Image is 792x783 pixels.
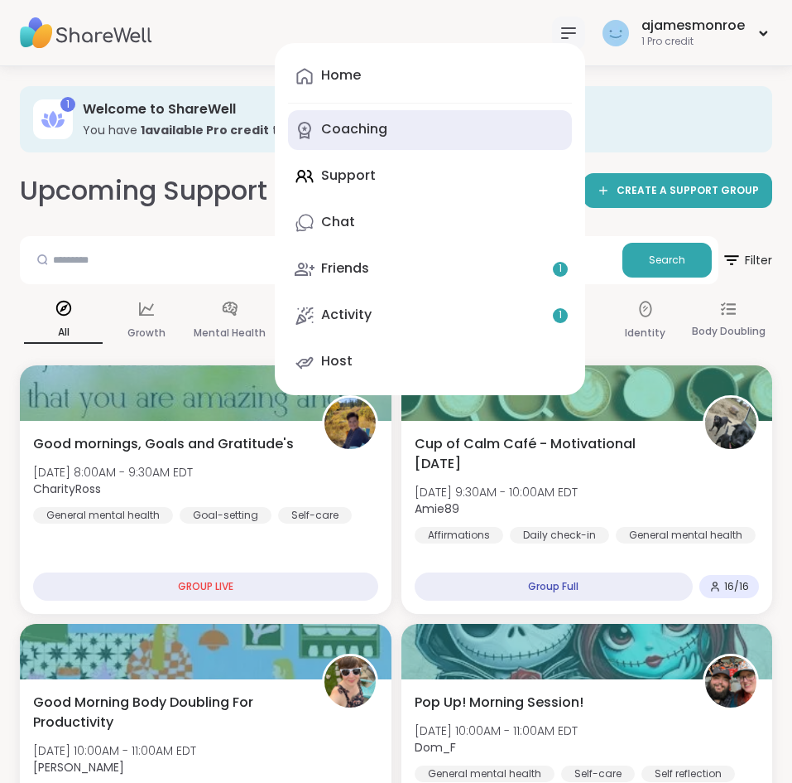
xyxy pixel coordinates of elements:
[194,323,266,343] p: Mental Health
[625,323,665,343] p: Identity
[705,656,756,708] img: Dom_F
[722,240,772,280] span: Filter
[641,17,745,35] div: ajamesmonroe
[415,693,583,713] span: Pop Up! Morning Session!
[602,20,629,46] img: ajamesmonroe
[641,35,745,49] div: 1 Pro credit
[288,296,572,336] a: Activity1
[321,120,387,138] div: Coaching
[83,100,749,118] h3: Welcome to ShareWell
[33,481,101,497] b: CharityRoss
[33,507,173,524] div: General mental health
[288,56,572,96] a: Home
[692,321,766,341] p: Body Doubling
[33,693,304,732] span: Good Morning Body Doubling For Productivity
[288,203,572,243] a: Chat
[20,172,369,210] h2: Upcoming Support Groups
[616,527,756,544] div: General mental health
[622,243,712,278] button: Search
[33,434,294,454] span: Good mornings, Goals and Gratitude's
[141,122,269,138] b: 1 available Pro credit
[288,342,572,382] a: Host
[33,759,124,776] b: [PERSON_NAME]
[724,580,749,593] span: 16 / 16
[180,507,271,524] div: Goal-setting
[33,464,193,481] span: [DATE] 8:00AM - 9:30AM EDT
[324,398,376,449] img: CharityRoss
[559,262,562,276] span: 1
[641,766,735,782] div: Self reflection
[722,236,772,284] button: Filter
[127,323,166,343] p: Growth
[415,573,694,601] div: Group Full
[705,398,756,449] img: Amie89
[33,573,378,601] div: GROUP LIVE
[321,352,353,370] div: Host
[649,253,685,268] span: Search
[617,184,759,198] span: CREATE A SUPPORT GROUP
[415,484,578,500] span: [DATE] 9:30AM - 10:00AM EDT
[288,110,572,150] a: Coaching
[583,173,772,208] a: CREATE A SUPPORT GROUP
[559,308,562,322] span: 1
[324,656,376,708] img: Adrienne_QueenOfTheDawn
[510,527,609,544] div: Daily check-in
[20,4,152,62] img: ShareWell Nav Logo
[24,322,103,344] p: All
[83,122,749,138] h3: You have to book a coaching group.
[415,434,685,474] span: Cup of Calm Café - Motivational [DATE]
[321,66,361,85] div: Home
[415,500,459,517] b: Amie89
[415,527,503,544] div: Affirmations
[561,766,635,782] div: Self-care
[415,723,578,739] span: [DATE] 10:00AM - 11:00AM EDT
[288,249,572,289] a: Friends1
[321,213,355,231] div: Chat
[321,306,372,324] div: Activity
[415,766,554,782] div: General mental health
[278,507,352,524] div: Self-care
[415,739,456,756] b: Dom_F
[60,97,75,112] div: 1
[33,742,196,759] span: [DATE] 10:00AM - 11:00AM EDT
[321,259,369,278] div: Friends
